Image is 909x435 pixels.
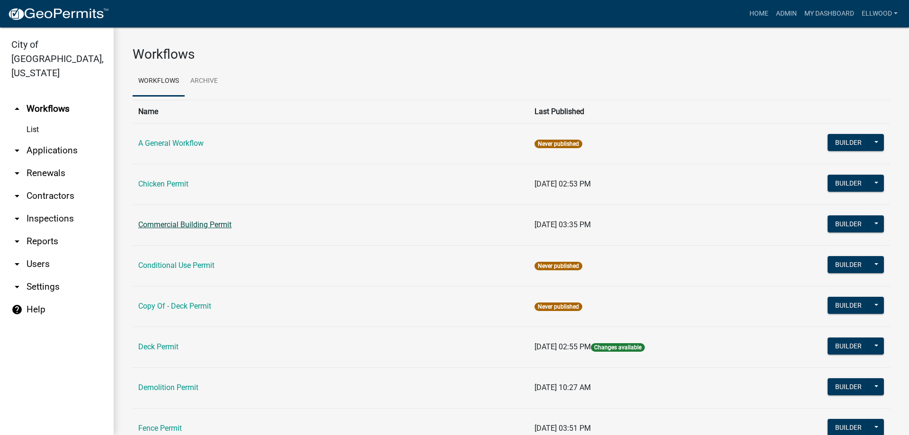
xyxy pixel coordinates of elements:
[11,304,23,315] i: help
[11,258,23,270] i: arrow_drop_down
[746,5,772,23] a: Home
[535,342,591,351] span: [DATE] 02:55 PM
[828,297,869,314] button: Builder
[133,100,529,123] th: Name
[828,378,869,395] button: Builder
[591,343,645,352] span: Changes available
[828,256,869,273] button: Builder
[535,140,582,148] span: Never published
[535,424,591,433] span: [DATE] 03:51 PM
[535,220,591,229] span: [DATE] 03:35 PM
[11,281,23,293] i: arrow_drop_down
[535,302,582,311] span: Never published
[138,220,232,229] a: Commercial Building Permit
[138,383,198,392] a: Demolition Permit
[801,5,858,23] a: My Dashboard
[772,5,801,23] a: Admin
[138,261,214,270] a: Conditional Use Permit
[11,213,23,224] i: arrow_drop_down
[133,66,185,97] a: Workflows
[11,236,23,247] i: arrow_drop_down
[535,262,582,270] span: Never published
[138,139,204,148] a: A General Workflow
[535,383,591,392] span: [DATE] 10:27 AM
[828,215,869,232] button: Builder
[11,168,23,179] i: arrow_drop_down
[11,145,23,156] i: arrow_drop_down
[138,342,178,351] a: Deck Permit
[828,134,869,151] button: Builder
[185,66,223,97] a: Archive
[529,100,760,123] th: Last Published
[828,175,869,192] button: Builder
[828,337,869,355] button: Builder
[138,302,211,311] a: Copy Of - Deck Permit
[858,5,901,23] a: Ellwood
[11,190,23,202] i: arrow_drop_down
[138,179,188,188] a: Chicken Permit
[133,46,890,62] h3: Workflows
[11,103,23,115] i: arrow_drop_up
[138,424,182,433] a: Fence Permit
[535,179,591,188] span: [DATE] 02:53 PM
